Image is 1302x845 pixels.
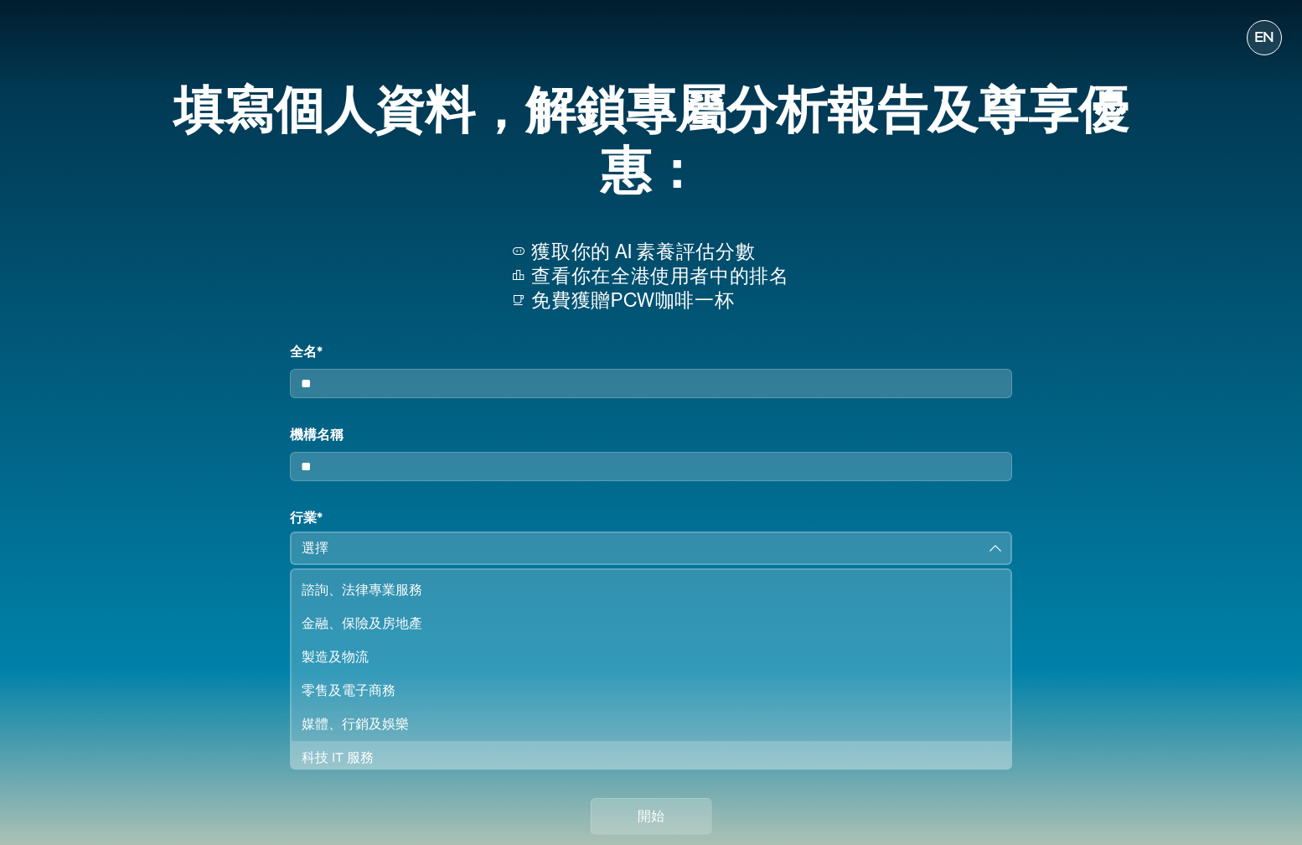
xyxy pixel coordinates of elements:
button: 開始 [591,798,712,835]
div: 科技 IT 服務 [302,748,980,768]
p: 查看你在全港使用者中的排名 [531,264,788,288]
div: 填寫個人資料，解鎖專屬分析報告及尊享優惠： [135,72,1167,213]
div: 選擇 [302,538,977,558]
div: 諮詢、法律專業服務 [302,580,980,600]
p: 獲取你的 AI 素養評估分數 [531,240,788,264]
span: 開始 [638,806,664,827]
div: 製造及物流 [302,647,980,667]
div: 媒體、行銷及娛樂 [302,714,980,734]
div: 零售及電子商務 [302,681,980,701]
p: 免費獲贈PCW咖啡一杯 [531,288,788,313]
div: 金融、保險及房地產 [302,614,980,634]
button: 選擇 [290,531,1012,565]
span: EN [1254,29,1274,46]
ul: 選擇 [290,568,1012,770]
label: 機構名稱 [290,425,1012,445]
